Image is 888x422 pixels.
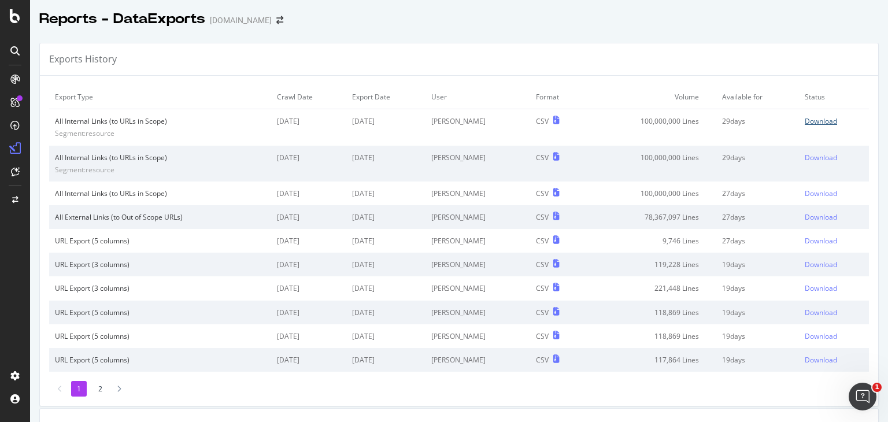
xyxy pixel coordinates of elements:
[586,182,716,205] td: 100,000,000 Lines
[346,182,425,205] td: [DATE]
[805,212,837,222] div: Download
[586,253,716,276] td: 119,228 Lines
[271,205,347,229] td: [DATE]
[586,205,716,229] td: 78,367,097 Lines
[55,283,265,293] div: URL Export (3 columns)
[276,16,283,24] div: arrow-right-arrow-left
[536,260,549,269] div: CSV
[536,188,549,198] div: CSV
[425,205,530,229] td: [PERSON_NAME]
[271,229,347,253] td: [DATE]
[536,308,549,317] div: CSV
[805,212,863,222] a: Download
[271,182,347,205] td: [DATE]
[346,229,425,253] td: [DATE]
[39,9,205,29] div: Reports - DataExports
[716,253,799,276] td: 19 days
[425,146,530,182] td: [PERSON_NAME]
[271,253,347,276] td: [DATE]
[425,276,530,300] td: [PERSON_NAME]
[805,308,863,317] a: Download
[805,188,863,198] a: Download
[716,348,799,372] td: 19 days
[55,212,265,222] div: All External Links (to Out of Scope URLs)
[799,85,869,109] td: Status
[805,236,863,246] a: Download
[805,153,837,162] div: Download
[346,253,425,276] td: [DATE]
[71,381,87,397] li: 1
[210,14,272,26] div: [DOMAIN_NAME]
[805,236,837,246] div: Download
[716,229,799,253] td: 27 days
[536,236,549,246] div: CSV
[805,283,837,293] div: Download
[716,109,799,146] td: 29 days
[586,109,716,146] td: 100,000,000 Lines
[805,260,837,269] div: Download
[55,116,265,126] div: All Internal Links (to URLs in Scope)
[346,301,425,324] td: [DATE]
[805,116,863,126] a: Download
[425,301,530,324] td: [PERSON_NAME]
[805,188,837,198] div: Download
[425,85,530,109] td: User
[49,53,117,66] div: Exports History
[271,301,347,324] td: [DATE]
[536,116,549,126] div: CSV
[55,308,265,317] div: URL Export (5 columns)
[716,324,799,348] td: 19 days
[805,331,863,341] a: Download
[586,85,716,109] td: Volume
[536,355,549,365] div: CSV
[805,283,863,293] a: Download
[346,276,425,300] td: [DATE]
[55,236,265,246] div: URL Export (5 columns)
[271,85,347,109] td: Crawl Date
[805,308,837,317] div: Download
[346,146,425,182] td: [DATE]
[425,253,530,276] td: [PERSON_NAME]
[271,146,347,182] td: [DATE]
[346,205,425,229] td: [DATE]
[346,109,425,146] td: [DATE]
[536,153,549,162] div: CSV
[425,182,530,205] td: [PERSON_NAME]
[716,276,799,300] td: 19 days
[55,355,265,365] div: URL Export (5 columns)
[805,355,863,365] a: Download
[55,153,265,162] div: All Internal Links (to URLs in Scope)
[55,260,265,269] div: URL Export (3 columns)
[716,182,799,205] td: 27 days
[716,205,799,229] td: 27 days
[92,381,108,397] li: 2
[55,128,265,138] div: Segment: resource
[346,85,425,109] td: Export Date
[425,229,530,253] td: [PERSON_NAME]
[55,188,265,198] div: All Internal Links (to URLs in Scope)
[586,301,716,324] td: 118,869 Lines
[716,85,799,109] td: Available for
[271,109,347,146] td: [DATE]
[536,331,549,341] div: CSV
[805,153,863,162] a: Download
[425,324,530,348] td: [PERSON_NAME]
[586,146,716,182] td: 100,000,000 Lines
[805,331,837,341] div: Download
[271,348,347,372] td: [DATE]
[805,116,837,126] div: Download
[805,260,863,269] a: Download
[55,331,265,341] div: URL Export (5 columns)
[536,212,549,222] div: CSV
[346,348,425,372] td: [DATE]
[872,383,882,392] span: 1
[586,229,716,253] td: 9,746 Lines
[425,109,530,146] td: [PERSON_NAME]
[49,85,271,109] td: Export Type
[849,383,876,410] iframe: Intercom live chat
[271,276,347,300] td: [DATE]
[425,348,530,372] td: [PERSON_NAME]
[805,355,837,365] div: Download
[530,85,586,109] td: Format
[586,348,716,372] td: 117,864 Lines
